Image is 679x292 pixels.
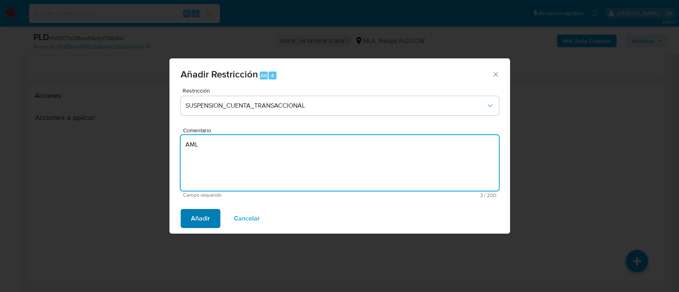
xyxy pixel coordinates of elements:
span: SUSPENSION_CUENTA_TRANSACCIONAL [185,102,486,110]
span: Campo requerido [183,192,340,198]
span: Máximo 200 caracteres [340,193,496,198]
button: Restriction [181,96,499,115]
button: Añadir [181,209,220,228]
span: Alt [261,72,267,79]
textarea: AML [181,135,499,191]
span: Cancelar [234,210,260,227]
span: Comentario [183,128,501,133]
span: Añadir [191,210,210,227]
span: Añadir Restricción [181,67,258,81]
span: 4 [271,72,274,79]
button: Cancelar [224,209,270,228]
button: Cerrar ventana [492,70,499,77]
span: Restricción [183,88,501,93]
